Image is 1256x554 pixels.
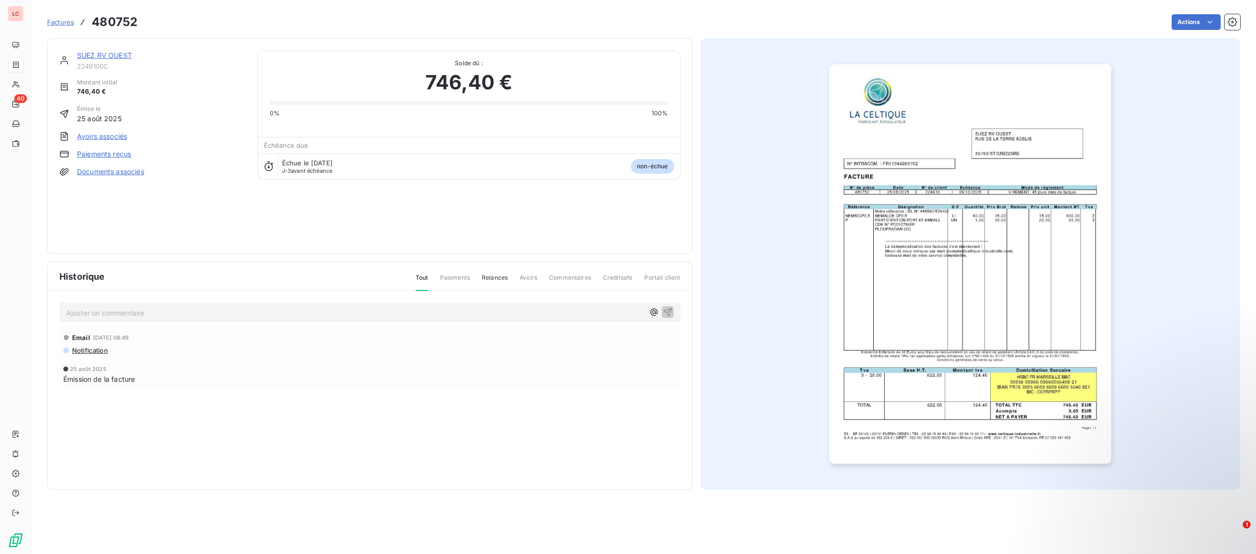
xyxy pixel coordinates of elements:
span: Échue le [DATE] [282,159,333,167]
span: 100% [652,109,668,118]
span: 25 août 2025 [77,113,122,124]
span: 2249100C [77,62,246,70]
span: Montant initial [77,78,117,87]
span: Solde dû : [270,59,668,68]
span: Tout [416,273,428,291]
img: invoice_thumbnail [829,64,1111,464]
span: J-3 [282,167,291,174]
span: 1 [1243,521,1251,528]
span: Creditsafe [603,273,633,290]
span: 25 août 2025 [70,366,106,372]
span: [DATE] 08:49 [93,335,129,341]
a: Avoirs associés [77,132,127,141]
span: Email [72,334,90,342]
iframe: Intercom notifications message [1060,459,1256,528]
a: Documents associés [77,167,144,177]
button: Actions [1172,14,1221,30]
span: 746,40 € [77,87,117,97]
span: Relances [482,273,508,290]
span: Notification [71,346,108,354]
span: non-échue [631,159,674,174]
iframe: Intercom live chat [1223,521,1246,544]
span: Commentaires [549,273,591,290]
span: Factures [47,18,74,26]
h3: 480752 [92,13,137,31]
span: Émission de la facture [63,374,135,384]
span: Portail client [644,273,680,290]
a: Paiements reçus [77,149,131,159]
span: Avoirs [520,273,537,290]
span: avant échéance [282,168,333,174]
span: 0% [270,109,280,118]
a: SUEZ RV OUEST [77,51,132,59]
div: LC [8,6,24,22]
span: 746,40 € [425,68,512,97]
span: Paiements [440,273,470,290]
a: Factures [47,17,74,27]
span: Émise le [77,105,122,113]
span: 40 [14,94,27,103]
span: Échéance due [264,141,309,149]
img: Logo LeanPay [8,532,24,548]
span: Historique [59,270,105,283]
